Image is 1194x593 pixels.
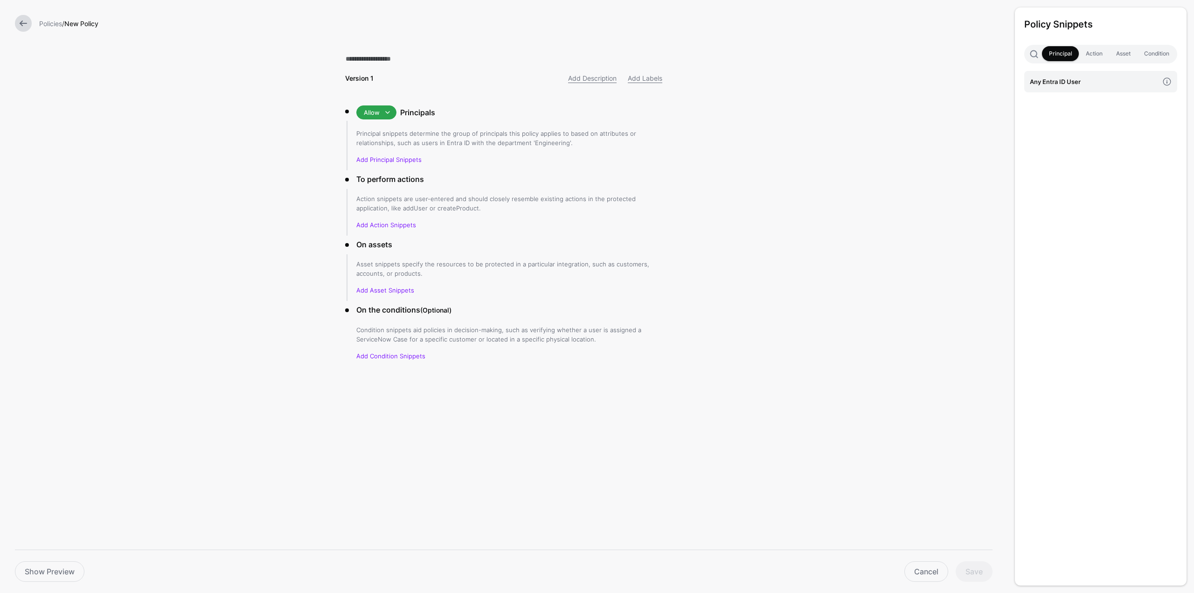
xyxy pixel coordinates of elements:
p: Action snippets are user-entered and should closely resemble existing actions in the protected ap... [356,194,662,213]
a: Add Labels [628,74,662,82]
span: Allow [364,109,380,116]
a: Add Asset Snippets [356,286,414,294]
a: Condition [1137,46,1176,61]
strong: New Policy [64,20,98,28]
a: Add Action Snippets [356,221,416,229]
small: (Optional) [420,306,451,314]
div: / [35,19,996,28]
strong: Version 1 [345,74,374,82]
a: Policies [39,20,62,28]
a: Show Preview [15,561,84,582]
p: Asset snippets specify the resources to be protected in a particular integration, such as custome... [356,259,662,278]
p: Condition snippets aid policies in decision-making, such as verifying whether a user is assigned ... [356,325,662,344]
a: Add Principal Snippets [356,156,422,163]
a: Action [1079,46,1109,61]
h3: Principals [400,107,662,118]
a: Cancel [904,561,948,582]
h3: Policy Snippets [1024,17,1177,32]
h3: To perform actions [356,174,662,185]
a: Add Description [568,74,617,82]
p: Principal snippets determine the group of principals this policy applies to based on attributes o... [356,129,662,147]
h3: On assets [356,239,662,250]
a: Principal [1042,46,1079,61]
h4: Any Entra ID User [1030,77,1159,87]
a: Asset [1109,46,1137,61]
h3: On the conditions [356,304,662,316]
a: Add Condition Snippets [356,352,425,360]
